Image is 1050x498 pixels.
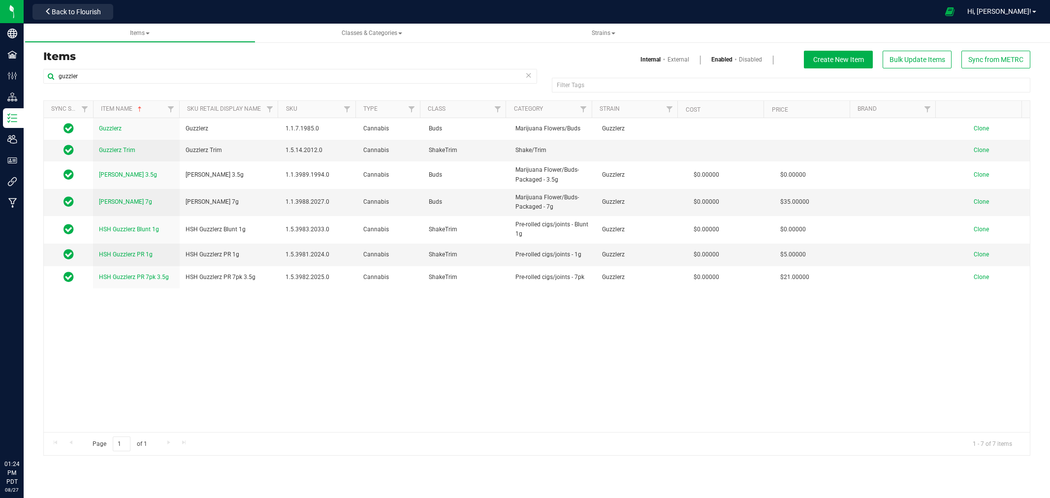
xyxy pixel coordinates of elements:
span: In Sync [64,143,74,157]
span: Guzzlerz Trim [186,146,222,155]
span: 1.5.3983.2033.0 [286,225,352,234]
inline-svg: User Roles [7,156,17,165]
a: Clone [974,226,999,233]
a: Enabled [711,55,732,64]
span: Cannabis [363,250,416,259]
span: HSH Guzzlerz Blunt 1g [186,225,246,234]
span: $0.00000 [689,270,724,284]
span: In Sync [64,222,74,236]
span: Cannabis [363,146,416,155]
a: Clone [974,198,999,205]
span: Guzzlerz [602,124,677,133]
inline-svg: Configuration [7,71,17,81]
h3: Items [43,51,530,62]
span: Clone [974,171,989,178]
span: Clear [525,69,532,82]
a: SKU [286,105,297,112]
a: Brand [858,105,877,112]
span: Buds [429,170,504,180]
a: Guzzlerz Trim [99,146,135,155]
a: Internal [640,55,661,64]
span: $35.00000 [775,195,814,209]
span: [PERSON_NAME] 7g [186,197,239,207]
a: Filter [661,101,677,118]
span: 1.5.14.2012.0 [286,146,352,155]
span: $0.00000 [689,195,724,209]
a: Type [363,105,378,112]
inline-svg: Users [7,134,17,144]
span: ShakeTrim [429,250,504,259]
span: Cannabis [363,197,416,207]
span: Classes & Categories [342,30,402,36]
span: Items [130,30,150,36]
span: $21.00000 [775,270,814,284]
span: Guzzlerz Trim [99,147,135,154]
button: Create New Item [804,51,873,68]
a: Clone [974,274,999,280]
inline-svg: Company [7,29,17,38]
span: Strains [592,30,615,36]
a: Sku Retail Display Name [187,105,261,112]
a: Disabled [739,55,762,64]
span: HSH Guzzlerz PR 1g [99,251,153,258]
p: 01:24 PM PDT [4,460,19,486]
input: Search Item Name, SKU Retail Name, or Part Number [43,69,537,84]
a: HSH Guzzlerz Blunt 1g [99,225,159,234]
span: Guzzlerz [602,250,677,259]
span: ShakeTrim [429,146,504,155]
button: Bulk Update Items [883,51,952,68]
input: 1 [113,436,130,452]
span: Create New Item [813,56,864,63]
a: Filter [163,101,179,118]
span: Pre-rolled cigs/joints - 1g [515,250,590,259]
span: HSH Guzzlerz PR 7pk 3.5g [186,273,255,282]
span: HSH Guzzlerz PR 1g [186,250,239,259]
span: $0.00000 [775,222,811,237]
span: Guzzlerz [602,197,677,207]
span: Cannabis [363,124,416,133]
span: Clone [974,147,989,154]
span: Guzzlerz [186,124,208,133]
span: Buds [429,124,504,133]
span: Clone [974,125,989,132]
span: In Sync [64,248,74,261]
a: [PERSON_NAME] 3.5g [99,170,157,180]
a: Filter [489,101,506,118]
span: Sync from METRC [968,56,1023,63]
span: $0.00000 [689,168,724,182]
a: Sync Status [51,105,89,112]
inline-svg: Manufacturing [7,198,17,208]
span: Hi, [PERSON_NAME]! [967,7,1031,15]
a: Filter [261,101,278,118]
a: Filter [339,101,355,118]
a: Item Name [101,105,144,112]
span: Open Ecommerce Menu [939,2,961,21]
a: Clone [974,251,999,258]
a: External [668,55,689,64]
a: Filter [919,101,935,118]
span: [PERSON_NAME] 3.5g [99,171,157,178]
span: Clone [974,226,989,233]
p: 08/27 [4,486,19,494]
button: Sync from METRC [961,51,1030,68]
span: Guzzlerz [99,125,122,132]
inline-svg: Inventory [7,113,17,123]
a: Guzzlerz [99,124,122,133]
span: Cannabis [363,273,416,282]
span: Cannabis [363,170,416,180]
span: 1.1.7.1985.0 [286,124,352,133]
span: HSH Guzzlerz Blunt 1g [99,226,159,233]
span: 1.5.3982.2025.0 [286,273,352,282]
a: Cost [686,106,700,113]
span: [PERSON_NAME] 3.5g [186,170,244,180]
a: Filter [77,101,93,118]
a: Category [514,105,543,112]
span: HSH Guzzlerz PR 7pk 3.5g [99,274,169,280]
span: Guzzlerz [602,225,677,234]
inline-svg: Integrations [7,177,17,187]
a: Filter [575,101,592,118]
span: Buds [429,197,504,207]
span: In Sync [64,270,74,284]
span: Cannabis [363,225,416,234]
span: Marijuana Flower/Buds-Packaged - 7g [515,193,590,212]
